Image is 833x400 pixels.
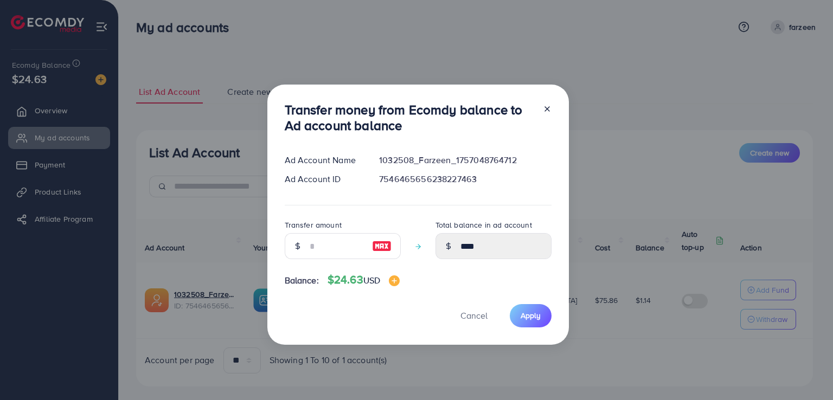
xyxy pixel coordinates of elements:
h4: $24.63 [328,273,400,287]
label: Transfer amount [285,220,342,230]
img: image [372,240,392,253]
span: Cancel [460,309,488,321]
div: 1032508_Farzeen_1757048764712 [370,154,560,166]
div: 7546465656238227463 [370,173,560,185]
button: Cancel [447,304,501,327]
button: Apply [510,304,552,327]
h3: Transfer money from Ecomdy balance to Ad account balance [285,102,534,133]
span: Apply [521,310,541,321]
span: Balance: [285,274,319,287]
label: Total balance in ad account [435,220,532,230]
div: Ad Account Name [276,154,371,166]
div: Ad Account ID [276,173,371,185]
img: image [389,275,400,286]
span: USD [363,274,380,286]
iframe: Chat [787,351,825,392]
